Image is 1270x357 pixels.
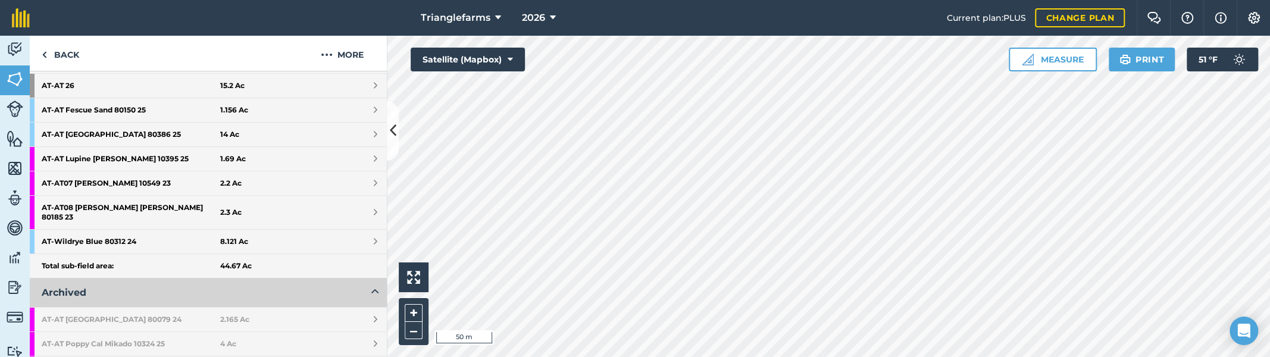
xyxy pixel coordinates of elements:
[7,40,23,58] img: svg+xml;base64,PD94bWwgdmVyc2lvbj0iMS4wIiBlbmNvZGluZz0idXRmLTgiPz4KPCEtLSBHZW5lcmF0b3I6IEFkb2JlIE...
[220,178,242,188] strong: 2.2 Ac
[30,147,387,171] a: AT-AT Lupine [PERSON_NAME] 10395 251.69 Ac
[1247,12,1261,24] img: A cog icon
[1119,52,1131,67] img: svg+xml;base64,PHN2ZyB4bWxucz0iaHR0cDovL3d3dy53My5vcmcvMjAwMC9zdmciIHdpZHRoPSIxOSIgaGVpZ2h0PSIyNC...
[7,309,23,325] img: svg+xml;base64,PD94bWwgdmVyc2lvbj0iMS4wIiBlbmNvZGluZz0idXRmLTgiPz4KPCEtLSBHZW5lcmF0b3I6IEFkb2JlIE...
[42,308,220,331] strong: AT - AT [GEOGRAPHIC_DATA] 80079 24
[30,123,387,146] a: AT-AT [GEOGRAPHIC_DATA] 80386 2514 Ac
[421,11,490,25] span: Trianglefarms
[298,36,387,71] button: More
[1187,48,1258,71] button: 51 °F
[7,159,23,177] img: svg+xml;base64,PHN2ZyB4bWxucz0iaHR0cDovL3d3dy53My5vcmcvMjAwMC9zdmciIHdpZHRoPSI1NiIgaGVpZ2h0PSI2MC...
[220,81,245,90] strong: 15.2 Ac
[7,189,23,207] img: svg+xml;base64,PD94bWwgdmVyc2lvbj0iMS4wIiBlbmNvZGluZz0idXRmLTgiPz4KPCEtLSBHZW5lcmF0b3I6IEFkb2JlIE...
[407,271,420,284] img: Four arrows, one pointing top left, one top right, one bottom right and the last bottom left
[220,339,236,349] strong: 4 Ac
[1227,48,1251,71] img: svg+xml;base64,PD94bWwgdmVyc2lvbj0iMS4wIiBlbmNvZGluZz0idXRmLTgiPz4KPCEtLSBHZW5lcmF0b3I6IEFkb2JlIE...
[42,332,220,356] strong: AT - AT Poppy Cal Mikado 10324 25
[30,74,387,98] a: AT-AT 2615.2 Ac
[7,101,23,117] img: svg+xml;base64,PD94bWwgdmVyc2lvbj0iMS4wIiBlbmNvZGluZz0idXRmLTgiPz4KPCEtLSBHZW5lcmF0b3I6IEFkb2JlIE...
[220,154,246,164] strong: 1.69 Ac
[321,48,333,62] img: svg+xml;base64,PHN2ZyB4bWxucz0iaHR0cDovL3d3dy53My5vcmcvMjAwMC9zdmciIHdpZHRoPSIyMCIgaGVpZ2h0PSIyNC...
[7,130,23,148] img: svg+xml;base64,PHN2ZyB4bWxucz0iaHR0cDovL3d3dy53My5vcmcvMjAwMC9zdmciIHdpZHRoPSI1NiIgaGVpZ2h0PSI2MC...
[1199,48,1218,71] span: 51 ° F
[7,70,23,88] img: svg+xml;base64,PHN2ZyB4bWxucz0iaHR0cDovL3d3dy53My5vcmcvMjAwMC9zdmciIHdpZHRoPSI1NiIgaGVpZ2h0PSI2MC...
[30,278,387,307] button: Archived
[220,315,249,324] strong: 2.165 Ac
[220,208,242,217] strong: 2.3 Ac
[30,36,91,71] a: Back
[946,11,1025,24] span: Current plan : PLUS
[42,147,220,171] strong: AT - AT Lupine [PERSON_NAME] 10395 25
[7,278,23,296] img: svg+xml;base64,PD94bWwgdmVyc2lvbj0iMS4wIiBlbmNvZGluZz0idXRmLTgiPz4KPCEtLSBHZW5lcmF0b3I6IEFkb2JlIE...
[1147,12,1161,24] img: Two speech bubbles overlapping with the left bubble in the forefront
[42,74,220,98] strong: AT - AT 26
[220,261,252,271] strong: 44.67 Ac
[220,237,248,246] strong: 8.121 Ac
[1009,48,1097,71] button: Measure
[12,8,30,27] img: fieldmargin Logo
[7,346,23,357] img: svg+xml;base64,PD94bWwgdmVyc2lvbj0iMS4wIiBlbmNvZGluZz0idXRmLTgiPz4KPCEtLSBHZW5lcmF0b3I6IEFkb2JlIE...
[30,171,387,195] a: AT-AT07 [PERSON_NAME] 10549 232.2 Ac
[1035,8,1125,27] a: Change plan
[42,48,47,62] img: svg+xml;base64,PHN2ZyB4bWxucz0iaHR0cDovL3d3dy53My5vcmcvMjAwMC9zdmciIHdpZHRoPSI5IiBoZWlnaHQ9IjI0Ii...
[30,196,387,229] a: AT-AT08 [PERSON_NAME] [PERSON_NAME] 80185 232.3 Ac
[1230,317,1258,345] div: Open Intercom Messenger
[405,304,423,322] button: +
[220,105,248,115] strong: 1.156 Ac
[30,308,387,331] a: AT-AT [GEOGRAPHIC_DATA] 80079 242.165 Ac
[42,230,220,253] strong: AT - Wildrye Blue 80312 24
[1215,11,1227,25] img: svg+xml;base64,PHN2ZyB4bWxucz0iaHR0cDovL3d3dy53My5vcmcvMjAwMC9zdmciIHdpZHRoPSIxNyIgaGVpZ2h0PSIxNy...
[1109,48,1175,71] button: Print
[522,11,545,25] span: 2026
[42,98,220,122] strong: AT - AT Fescue Sand 80150 25
[42,261,220,271] strong: Total sub-field area:
[30,230,387,253] a: AT-Wildrye Blue 80312 248.121 Ac
[411,48,525,71] button: Satellite (Mapbox)
[42,196,220,229] strong: AT - AT08 [PERSON_NAME] [PERSON_NAME] 80185 23
[30,332,387,356] a: AT-AT Poppy Cal Mikado 10324 254 Ac
[1180,12,1194,24] img: A question mark icon
[42,123,220,146] strong: AT - AT [GEOGRAPHIC_DATA] 80386 25
[1022,54,1034,65] img: Ruler icon
[405,322,423,339] button: –
[7,249,23,267] img: svg+xml;base64,PD94bWwgdmVyc2lvbj0iMS4wIiBlbmNvZGluZz0idXRmLTgiPz4KPCEtLSBHZW5lcmF0b3I6IEFkb2JlIE...
[30,98,387,122] a: AT-AT Fescue Sand 80150 251.156 Ac
[7,219,23,237] img: svg+xml;base64,PD94bWwgdmVyc2lvbj0iMS4wIiBlbmNvZGluZz0idXRmLTgiPz4KPCEtLSBHZW5lcmF0b3I6IEFkb2JlIE...
[220,130,239,139] strong: 14 Ac
[42,171,220,195] strong: AT - AT07 [PERSON_NAME] 10549 23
